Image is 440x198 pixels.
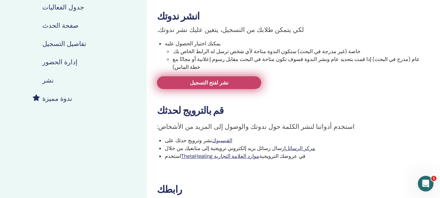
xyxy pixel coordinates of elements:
font: تفاصيل التسجيل [42,39,86,48]
font: في عروضك الترويجية [259,153,305,160]
font: 1 [433,176,435,180]
font: نشر وترويج حدثك على [165,137,212,144]
font: إدارة الحضور [42,58,78,66]
font: عام (مدرج في البحث) إذا قمت بتحديد عام ونشر الندوة فسوف تكون متاحة في البحث مقابل رسوم إعلانية أو... [173,56,420,70]
font: استخدم [165,153,181,160]
iframe: الدردشة المباشرة عبر الاتصال الداخلي [418,176,433,191]
a: موارد العلامة التجارية ThetaHealing [181,153,259,160]
font: إرسال رسائل بريد إلكتروني ترويجية إلى متابعيك من خلال [165,145,286,152]
font: رابطك [157,183,182,196]
font: نشر [42,76,54,84]
font: نشر لفتح التسجيل [190,79,228,86]
font: لكي يتمكن طلابك من التسجيل، يتعين عليك نشر ندوتك. [157,25,304,34]
a: مركز الرسائل [286,145,315,152]
font: قم بالترويج لحدثك [157,104,223,117]
font: استخدم أدواتنا لنشر الكلمة حول ندوتك والوصول إلى المزيد من الأشخاص: [157,122,355,131]
font: صفحة الحدث [42,21,78,30]
font: الفيسبوك [212,137,232,144]
font: جدول الفعاليات [42,3,84,11]
font: يمكنك اختيار الحصول عليه [165,40,220,47]
font: انشر ندوتك [157,10,199,23]
a: نشر لفتح التسجيل [157,76,261,89]
font: خاصة (غير مدرجة في البحث) ستكون الندوة متاحة لأي شخص ترسل له الرابط الخاص بك. [173,48,361,55]
font: ندوة مميزة [42,94,72,103]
